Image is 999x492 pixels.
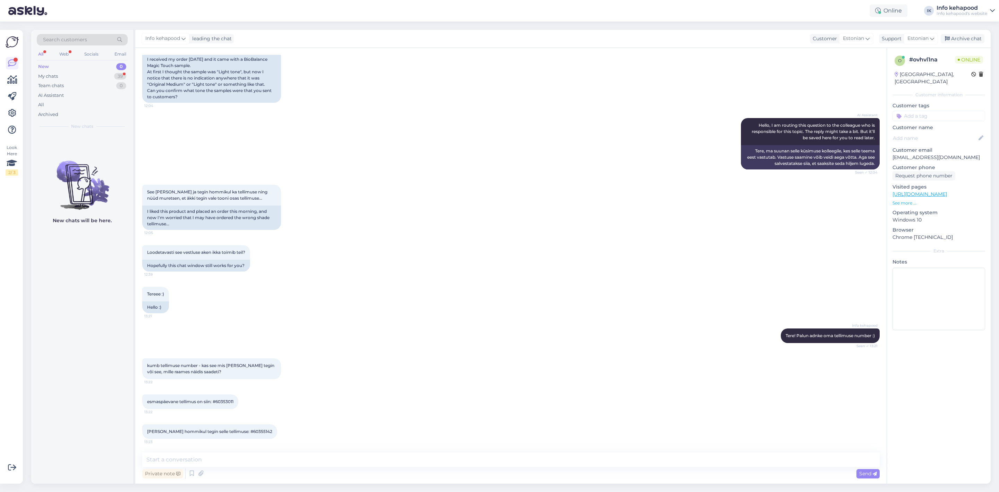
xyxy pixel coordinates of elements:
[937,11,987,16] div: Info kehapood's website
[895,71,971,85] div: [GEOGRAPHIC_DATA], [GEOGRAPHIC_DATA]
[53,217,112,224] p: New chats will be here.
[859,470,877,477] span: Send
[144,380,170,385] span: 13:22
[893,216,985,224] p: Windows 10
[38,63,49,70] div: New
[907,35,929,42] span: Estonian
[893,248,985,254] div: Extra
[43,36,87,43] span: Search customers
[893,134,977,142] input: Add name
[147,429,272,434] span: [PERSON_NAME] hommikul tegin selle tellimuse: #60355142
[189,35,232,42] div: leading the chat
[144,103,170,108] span: 12:04
[852,170,878,175] span: Seen ✓ 12:04
[6,35,19,49] img: Askly Logo
[147,399,233,404] span: esmaspäevane tellimus on siin: #60353011
[786,333,875,338] span: Tere! Palun adnke oma tellimuse number :)
[893,154,985,161] p: [EMAIL_ADDRESS][DOMAIN_NAME]
[142,301,169,313] div: Hello :)
[955,56,983,64] span: Online
[893,92,985,98] div: Customer information
[893,164,985,171] p: Customer phone
[145,35,180,42] span: Info kehapood
[893,191,947,197] a: [URL][DOMAIN_NAME]
[142,206,281,230] div: I liked this product and placed an order this morning, and now I'm worried that I may have ordere...
[852,343,878,349] span: Seen ✓ 13:21
[893,234,985,241] p: Chrome [TECHNICAL_ID]
[144,230,170,235] span: 12:05
[147,189,268,201] span: See [PERSON_NAME] ja tegin hommikul ka tellimuse ning nüüd muretsen, et äkki tegin vale tooni osa...
[843,35,864,42] span: Estonian
[71,123,93,130] span: New chats
[893,124,985,131] p: Customer name
[116,82,126,89] div: 0
[852,112,878,118] span: AI Assistant
[810,35,837,42] div: Customer
[893,171,955,181] div: Request phone number
[144,272,170,277] span: 12:39
[741,145,880,169] div: Tere, ma suunan selle küsimuse kolleegile, kes selle teema eest vastutab. Vastuse saamine võib ve...
[870,5,907,17] div: Online
[879,35,902,42] div: Support
[144,439,170,444] span: 13:23
[937,5,987,11] div: Info kehapood
[38,111,58,118] div: Archived
[144,409,170,415] span: 13:22
[893,209,985,216] p: Operating system
[893,147,985,154] p: Customer email
[893,102,985,109] p: Customer tags
[142,47,281,103] div: Hello! I received my order [DATE] and it came with a BioBalance Magic Touch sample. At first I th...
[147,250,245,255] span: Loodetavasti see vestluse aken ikka toimib teil?
[893,111,985,121] input: Add a tag
[909,56,955,64] div: # ovhvl1na
[937,5,995,16] a: Info kehapoodInfo kehapood's website
[38,92,64,99] div: AI Assistant
[898,58,902,63] span: o
[144,314,170,319] span: 13:21
[37,50,45,59] div: All
[58,50,70,59] div: Web
[114,73,126,80] div: 39
[893,200,985,206] p: See more ...
[852,323,878,328] span: Info kehapood
[6,144,18,176] div: Look Here
[893,258,985,266] p: Notes
[113,50,128,59] div: Email
[893,183,985,191] p: Visited pages
[147,291,164,297] span: Tereee :)
[142,260,250,272] div: Hopefully this chat window still works for you?
[116,63,126,70] div: 0
[924,6,934,16] div: IK
[38,101,44,108] div: All
[31,148,133,211] img: No chats
[893,226,985,234] p: Browser
[147,363,275,374] span: kumb tellimuse number - kas see mis [PERSON_NAME] tegin või see, mille raames näidis saadeti?
[941,34,984,43] div: Archive chat
[142,469,183,478] div: Private note
[83,50,100,59] div: Socials
[38,82,64,89] div: Team chats
[38,73,58,80] div: My chats
[752,123,876,140] span: Hello, I am routing this question to the colleague who is responsible for this topic. The reply m...
[6,169,18,176] div: 2 / 3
